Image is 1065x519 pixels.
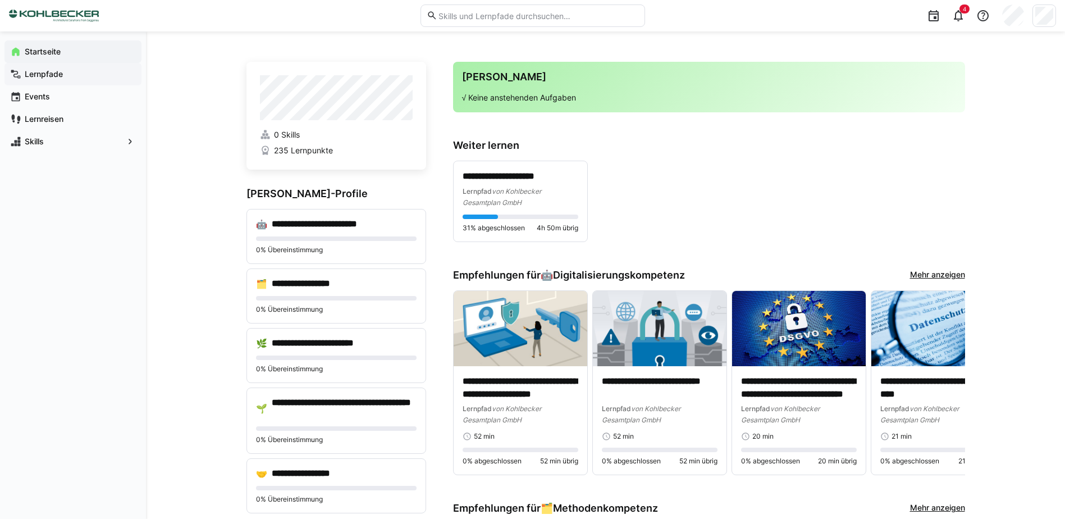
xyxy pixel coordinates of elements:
[540,457,578,466] span: 52 min übrig
[453,502,658,515] h3: Empfehlungen für
[880,404,959,424] span: von Kohlbecker Gesamtplan GmbH
[274,129,300,140] span: 0 Skills
[910,502,965,515] a: Mehr anzeigen
[593,291,726,366] img: image
[741,457,800,466] span: 0% abgeschlossen
[752,432,774,441] span: 20 min
[437,11,638,21] input: Skills und Lernpfade durchsuchen…
[256,403,267,414] div: 🌱
[474,432,495,441] span: 52 min
[463,457,522,466] span: 0% abgeschlossen
[741,404,820,424] span: von Kohlbecker Gesamtplan GmbH
[256,435,417,444] p: 0% Übereinstimmung
[602,457,661,466] span: 0% abgeschlossen
[541,269,685,281] div: 🤖
[256,365,417,374] p: 0% Übereinstimmung
[256,245,417,254] p: 0% Übereinstimmung
[462,71,956,83] h3: [PERSON_NAME]
[613,432,634,441] span: 52 min
[880,457,939,466] span: 0% abgeschlossen
[453,269,685,281] h3: Empfehlungen für
[256,305,417,314] p: 0% Übereinstimmung
[741,404,770,413] span: Lernpfad
[256,495,417,504] p: 0% Übereinstimmung
[818,457,857,466] span: 20 min übrig
[553,269,685,281] span: Digitalisierungskompetenz
[602,404,631,413] span: Lernpfad
[256,218,267,230] div: 🤖
[274,145,333,156] span: 235 Lernpunkte
[880,404,909,413] span: Lernpfad
[463,224,525,233] span: 31% abgeschlossen
[462,92,956,103] p: √ Keine anstehenden Aufgaben
[454,291,587,366] img: image
[871,291,1005,366] img: image
[958,457,996,466] span: 21 min übrig
[256,338,267,349] div: 🌿
[963,6,966,12] span: 4
[453,139,965,152] h3: Weiter lernen
[537,224,578,233] span: 4h 50m übrig
[463,404,541,424] span: von Kohlbecker Gesamtplan GmbH
[256,278,267,289] div: 🗂️
[463,187,492,195] span: Lernpfad
[892,432,912,441] span: 21 min
[732,291,866,366] img: image
[602,404,680,424] span: von Kohlbecker Gesamtplan GmbH
[463,187,541,207] span: von Kohlbecker Gesamtplan GmbH
[260,129,413,140] a: 0 Skills
[463,404,492,413] span: Lernpfad
[246,188,426,200] h3: [PERSON_NAME]-Profile
[256,468,267,479] div: 🤝
[910,269,965,281] a: Mehr anzeigen
[541,502,658,515] div: 🗂️
[679,457,717,466] span: 52 min übrig
[553,502,658,515] span: Methodenkompetenz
